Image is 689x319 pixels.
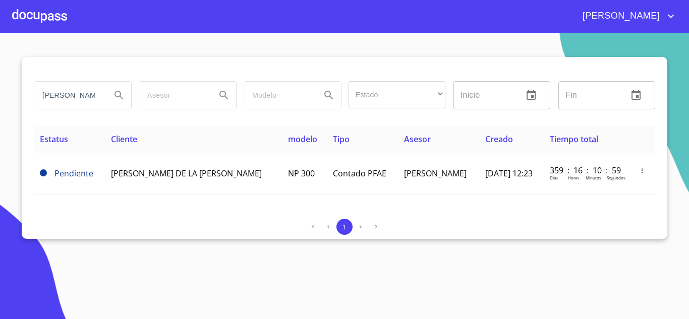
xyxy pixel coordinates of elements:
p: 359 : 16 : 10 : 59 [550,165,618,176]
span: [PERSON_NAME] [404,168,467,179]
input: search [244,82,313,109]
span: NP 300 [288,168,315,179]
button: account of current user [575,8,677,24]
button: Search [317,83,341,107]
p: Horas [568,175,579,180]
span: Tipo [333,134,350,145]
span: [DATE] 12:23 [485,168,533,179]
span: Contado PFAE [333,168,386,179]
span: Pendiente [54,168,93,179]
span: Asesor [404,134,431,145]
span: [PERSON_NAME] DE LA [PERSON_NAME] [111,168,262,179]
input: search [139,82,208,109]
span: Tiempo total [550,134,598,145]
button: Search [212,83,236,107]
input: search [34,82,103,109]
button: 1 [336,219,353,235]
p: Dias [550,175,558,180]
span: modelo [288,134,317,145]
span: Estatus [40,134,68,145]
span: Creado [485,134,513,145]
p: Minutos [586,175,601,180]
button: Search [107,83,131,107]
span: Cliente [111,134,137,145]
span: 1 [342,223,346,231]
span: [PERSON_NAME] [575,8,665,24]
p: Segundos [607,175,625,180]
span: Pendiente [40,169,47,176]
div: ​ [349,81,445,108]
